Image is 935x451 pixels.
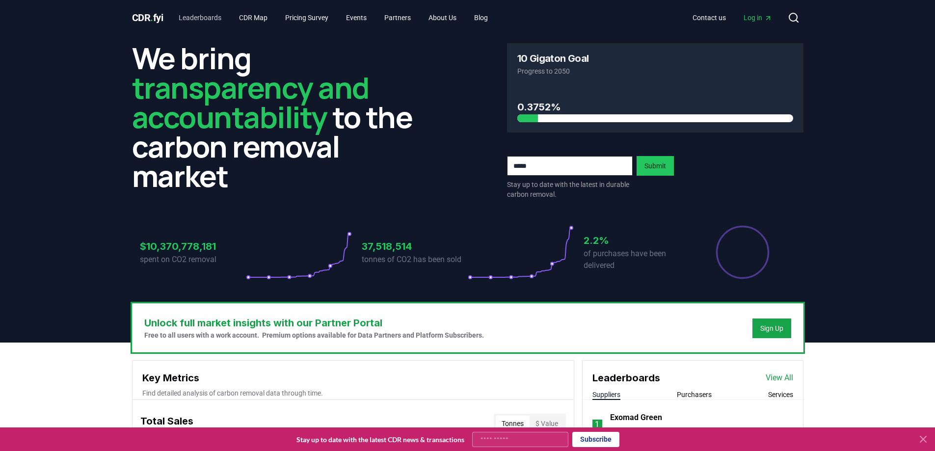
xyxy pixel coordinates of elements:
p: Progress to 2050 [517,66,793,76]
h3: Key Metrics [142,371,564,385]
button: Submit [637,156,674,176]
a: View All [766,372,793,384]
h3: Total Sales [140,414,193,433]
h3: Leaderboards [592,371,660,385]
a: Exomad Green [610,412,662,424]
h3: $10,370,778,181 [140,239,246,254]
button: $ Value [530,416,564,431]
button: Services [768,390,793,399]
div: Percentage of sales delivered [715,225,770,280]
p: of purchases have been delivered [584,248,690,271]
a: CDR Map [231,9,275,27]
p: Find detailed analysis of carbon removal data through time. [142,388,564,398]
p: Stay up to date with the latest in durable carbon removal. [507,180,633,199]
a: Blog [466,9,496,27]
p: spent on CO2 removal [140,254,246,265]
a: Pricing Survey [277,9,336,27]
h3: 10 Gigaton Goal [517,53,589,63]
a: About Us [421,9,464,27]
a: Contact us [685,9,734,27]
h3: 2.2% [584,233,690,248]
button: Suppliers [592,390,620,399]
span: transparency and accountability [132,67,369,137]
a: Events [338,9,374,27]
nav: Main [171,9,496,27]
p: 1 [595,419,599,430]
h3: Unlock full market insights with our Partner Portal [144,316,484,330]
h3: 0.3752% [517,100,793,114]
a: Log in [736,9,780,27]
span: . [150,12,153,24]
button: Purchasers [677,390,712,399]
span: Log in [744,13,772,23]
h3: 37,518,514 [362,239,468,254]
a: CDR.fyi [132,11,163,25]
button: Tonnes [496,416,530,431]
p: Free to all users with a work account. Premium options available for Data Partners and Platform S... [144,330,484,340]
nav: Main [685,9,780,27]
p: tonnes of CO2 has been sold [362,254,468,265]
a: Sign Up [760,323,783,333]
span: CDR fyi [132,12,163,24]
a: Partners [376,9,419,27]
button: Sign Up [752,318,791,338]
a: Leaderboards [171,9,229,27]
h2: We bring to the carbon removal market [132,43,428,190]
